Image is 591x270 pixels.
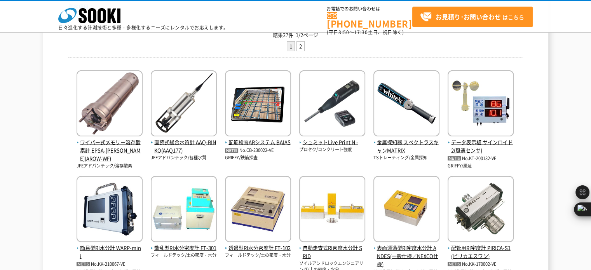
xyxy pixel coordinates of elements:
[225,138,291,146] span: 配筋検査ARシステム BAIAS
[77,131,143,163] a: ワイパー式メモリー溶存酸素計 EPSA-[PERSON_NAME](AROW-WF)
[373,244,439,268] span: 表面透過型RI密度水分計 ANDES(一般仕様／NEXCO仕様)
[77,244,143,260] span: 簡易型RI水分計 WARP-mini
[373,138,439,155] span: 金属探知器 スペクトラスキャンMATRIX
[448,131,514,155] a: データ表示板 サインロイド2(風速センサ)
[327,29,404,36] span: (平日 ～ 土日、祝日除く)
[151,252,217,259] p: フィールドテック/土の密度・水分
[225,236,291,253] a: 透過型RI水分密度計 FT-102
[151,138,217,155] span: 直読式総合水質計 AAQ-RINKO(AAQ177)
[225,131,291,147] a: 配筋検査ARシステム BAIAS
[448,70,514,138] img: サインロイド2(風速センサ)
[299,176,365,244] img: SRID
[448,260,514,268] p: No.KK-170002-VE
[373,176,439,244] img: ANDES(一般仕様／NEXCO仕様)
[420,11,524,23] span: はこちら
[299,131,365,147] a: シュミットLive Print N -
[327,7,412,11] span: お電話でのお問い合わせは
[299,236,365,260] a: 自動走査式RI密度水分計 SRID
[299,146,365,153] p: プロセク/コンクリート強度
[448,244,514,260] span: 配管用RI密度計 PIRICA-S1(ピリカエスワン)
[151,176,217,244] img: FT-301
[151,70,217,138] img: AAQ-RINKO(AAQ177)
[58,25,228,30] p: 日々進化する計測技術と多種・多様化するニーズにレンタルでお応えします。
[77,236,143,260] a: 簡易型RI水分計 WARP-mini
[373,155,439,161] p: TSトレーティング/金属探知
[151,155,217,161] p: JFEアドバンテック/各種水質
[448,163,514,169] p: GRIFFY/風速
[225,252,291,259] p: フィールドテック/土の密度・水分
[225,244,291,252] span: 透過型RI水分密度計 FT-102
[448,155,514,163] p: No.KT-200132-VE
[151,244,217,252] span: 散乱型RI水分密度計 FT-301
[338,29,349,36] span: 8:50
[151,131,217,155] a: 直読式総合水質計 AAQ-RINKO(AAQ177)
[373,70,439,138] img: スペクトラスキャンMATRIX
[373,131,439,155] a: 金属探知器 スペクトラスキャンMATRIX
[225,146,291,155] p: No.CB-230022-VE
[436,12,501,21] strong: お見積り･お問い合わせ
[225,176,291,244] img: FT-102
[448,138,514,155] span: データ表示板 サインロイド2(風速センサ)
[225,70,291,138] img: BAIAS
[77,176,143,244] img: WARP-mini
[412,7,533,27] a: お見積り･お問い合わせはこちら
[225,155,291,161] p: GRIFFY/鉄筋探査
[287,41,295,52] li: 1
[77,163,143,169] p: JFEアドバンテック/溶存酸素
[297,42,304,51] a: 2
[327,12,412,28] a: [PHONE_NUMBER]
[77,260,143,268] p: No.KK-210067-VE
[299,138,365,146] span: シュミットLive Print N -
[448,176,514,244] img: PIRICA-S1(ピリカエスワン)
[373,236,439,268] a: 表面透過型RI密度水分計 ANDES(一般仕様／NEXCO仕様)
[448,236,514,260] a: 配管用RI密度計 PIRICA-S1(ピリカエスワン)
[77,70,143,138] img: EPSA-RINKO(AROW-WF)
[299,70,365,138] img: -
[77,138,143,162] span: ワイパー式メモリー溶存酸素計 EPSA-[PERSON_NAME](AROW-WF)
[151,236,217,253] a: 散乱型RI水分密度計 FT-301
[354,29,368,36] span: 17:30
[299,244,365,260] span: 自動走査式RI密度水分計 SRID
